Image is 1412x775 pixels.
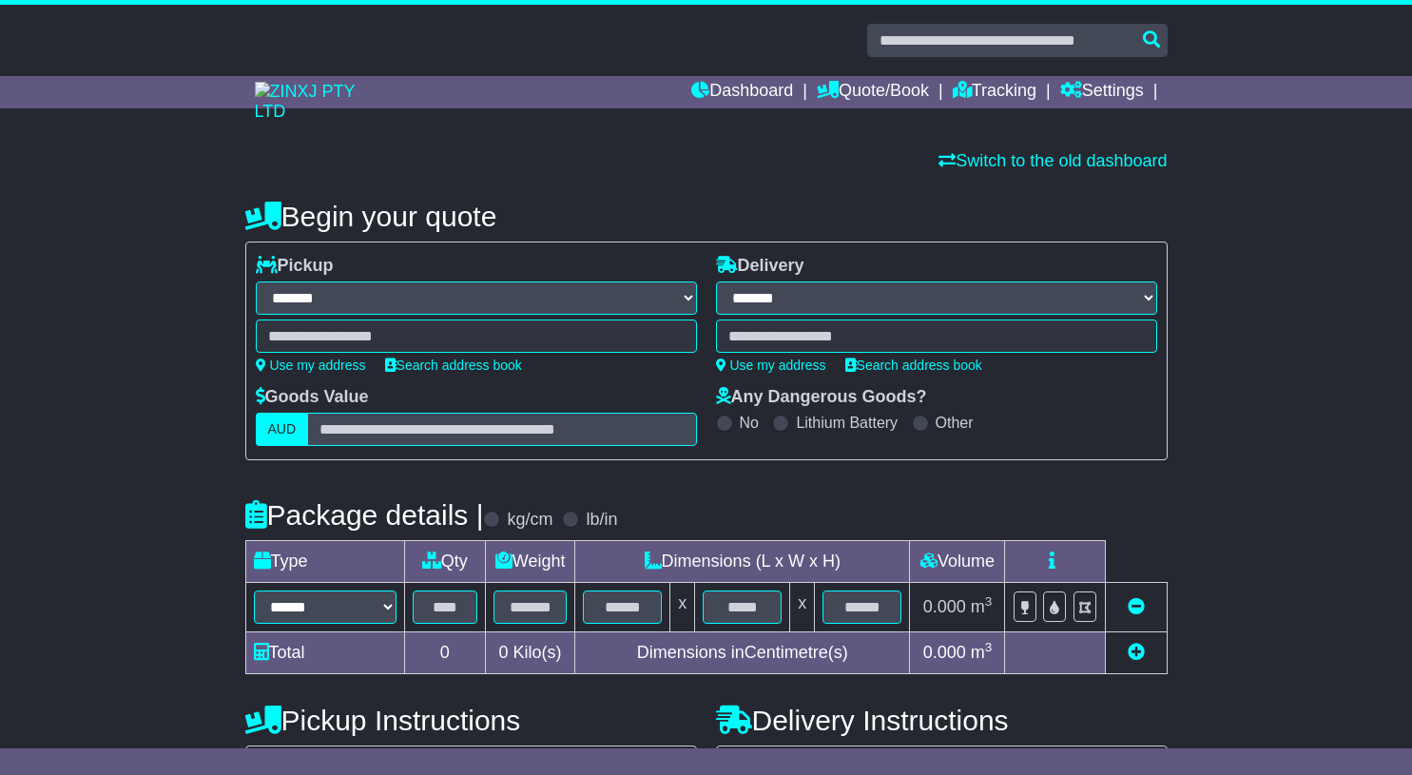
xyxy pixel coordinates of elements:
[740,414,759,432] label: No
[971,597,993,616] span: m
[486,541,575,583] td: Weight
[910,541,1005,583] td: Volume
[404,541,486,583] td: Qty
[245,541,404,583] td: Type
[691,76,793,108] a: Dashboard
[586,510,617,531] label: lb/in
[716,358,826,373] a: Use my address
[716,256,804,277] label: Delivery
[716,705,1168,736] h4: Delivery Instructions
[985,594,993,609] sup: 3
[817,76,929,108] a: Quote/Book
[245,201,1168,232] h4: Begin your quote
[923,597,966,616] span: 0.000
[256,413,309,446] label: AUD
[507,510,552,531] label: kg/cm
[796,414,898,432] label: Lithium Battery
[245,499,484,531] h4: Package details |
[923,643,966,662] span: 0.000
[486,632,575,674] td: Kilo(s)
[256,358,366,373] a: Use my address
[953,76,1036,108] a: Tracking
[256,256,334,277] label: Pickup
[1128,643,1145,662] a: Add new item
[1060,76,1144,108] a: Settings
[575,632,910,674] td: Dimensions in Centimetre(s)
[790,583,815,632] td: x
[716,387,927,408] label: Any Dangerous Goods?
[670,583,695,632] td: x
[245,705,697,736] h4: Pickup Instructions
[971,643,993,662] span: m
[385,358,522,373] a: Search address book
[256,387,369,408] label: Goods Value
[985,640,993,654] sup: 3
[938,151,1167,170] a: Switch to the old dashboard
[936,414,974,432] label: Other
[245,632,404,674] td: Total
[1128,597,1145,616] a: Remove this item
[404,632,486,674] td: 0
[845,358,982,373] a: Search address book
[575,541,910,583] td: Dimensions (L x W x H)
[499,643,509,662] span: 0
